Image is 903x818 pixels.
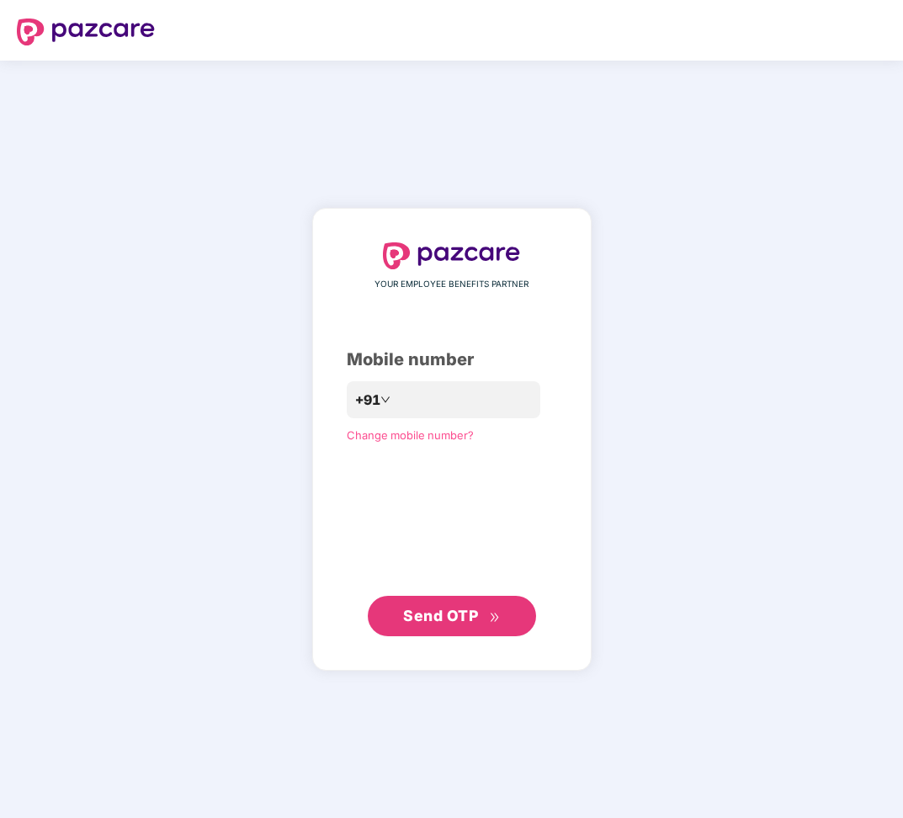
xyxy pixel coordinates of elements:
[489,612,500,623] span: double-right
[347,428,474,442] a: Change mobile number?
[368,596,536,636] button: Send OTPdouble-right
[383,242,521,269] img: logo
[374,278,529,291] span: YOUR EMPLOYEE BENEFITS PARTNER
[355,390,380,411] span: +91
[347,347,557,373] div: Mobile number
[380,395,390,405] span: down
[17,19,155,45] img: logo
[403,607,478,624] span: Send OTP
